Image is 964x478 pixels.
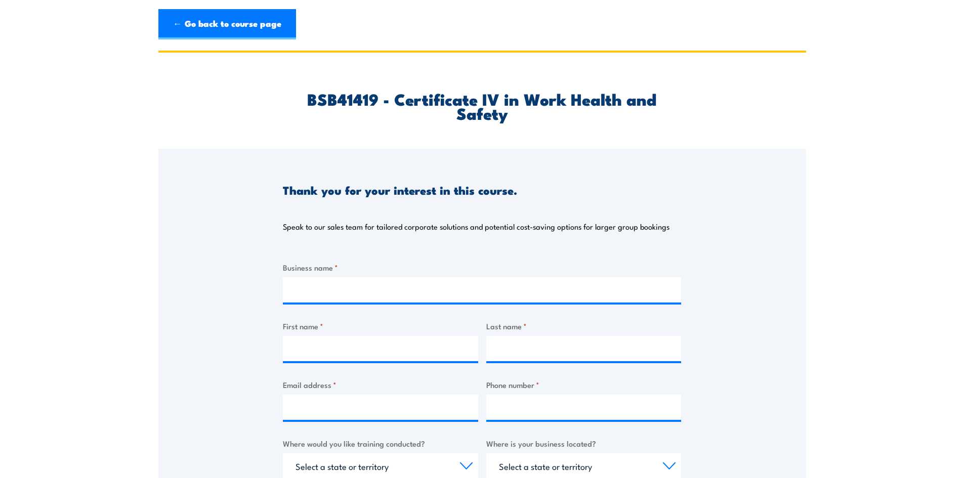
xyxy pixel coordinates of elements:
p: Speak to our sales team for tailored corporate solutions and potential cost-saving options for la... [283,222,669,232]
label: First name [283,320,478,332]
label: Last name [486,320,682,332]
label: Phone number [486,379,682,390]
label: Business name [283,262,681,273]
h3: Thank you for your interest in this course. [283,184,517,196]
label: Email address [283,379,478,390]
h2: BSB41419 - Certificate IV in Work Health and Safety [283,92,681,120]
label: Where would you like training conducted? [283,438,478,449]
label: Where is your business located? [486,438,682,449]
a: ← Go back to course page [158,9,296,39]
